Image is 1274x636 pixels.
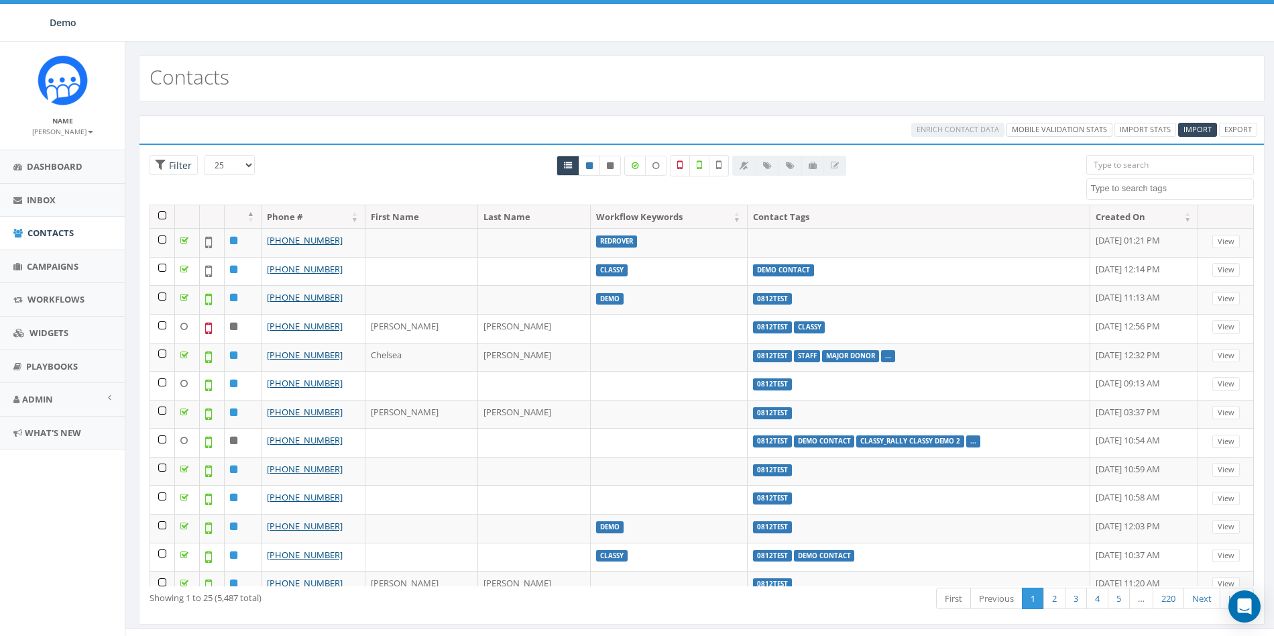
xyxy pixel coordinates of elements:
[1090,285,1198,314] td: [DATE] 11:13 AM
[1178,123,1217,137] a: Import
[38,55,88,105] img: Icon_1.png
[150,155,198,176] span: Advance Filter
[794,435,855,447] label: DEMO CONTACT
[599,156,621,176] a: Opted Out
[607,162,614,170] i: This phone number is unsubscribed and has opted-out of all texts.
[753,264,814,276] label: DEMO CONTACT
[1108,588,1130,610] a: 5
[1090,343,1198,372] td: [DATE] 12:32 PM
[365,400,478,429] td: [PERSON_NAME]
[267,577,343,589] a: [PHONE_NUMBER]
[1129,588,1153,610] a: …
[1090,182,1253,195] textarea: Search
[670,155,690,176] label: Not a Mobile
[1086,588,1108,610] a: 4
[1090,485,1198,514] td: [DATE] 10:58 AM
[1065,588,1087,610] a: 3
[1212,349,1240,363] a: View
[970,437,976,445] a: ...
[885,352,891,360] a: ...
[1022,588,1044,610] a: 1
[1114,123,1176,137] a: Import Stats
[596,235,637,248] label: REDROVER
[1212,406,1240,420] a: View
[856,435,964,447] label: classy_Rally Classy Demo 2
[596,521,624,533] label: Demo
[365,571,478,600] td: [PERSON_NAME]
[1090,543,1198,572] td: [DATE] 10:37 AM
[1090,400,1198,429] td: [DATE] 03:37 PM
[1183,588,1220,610] a: Next
[27,227,74,239] span: Contacts
[1220,588,1254,610] a: Last
[1212,463,1240,477] a: View
[753,521,792,533] label: 0812test
[1212,292,1240,306] a: View
[689,155,709,176] label: Validated
[478,205,591,229] th: Last Name
[753,321,792,333] label: 0812test
[1153,588,1184,610] a: 220
[1006,123,1112,137] a: Mobile Validation Stats
[748,205,1090,229] th: Contact Tags
[794,321,825,333] label: classy
[557,156,579,176] a: All contacts
[709,155,729,176] label: Not Validated
[1090,571,1198,600] td: [DATE] 11:20 AM
[27,160,82,172] span: Dashboard
[753,578,792,590] label: 0812test
[624,156,646,176] label: Data Enriched
[1090,428,1198,457] td: [DATE] 10:54 AM
[596,550,628,562] label: CLASSY
[936,588,971,610] a: First
[645,156,667,176] label: Data not Enriched
[25,427,81,439] span: What's New
[579,156,600,176] a: Active
[27,260,78,272] span: Campaigns
[1090,371,1198,400] td: [DATE] 09:13 AM
[267,406,343,418] a: [PHONE_NUMBER]
[1043,588,1065,610] a: 2
[27,293,84,305] span: Workflows
[1219,123,1257,137] a: Export
[1212,320,1240,334] a: View
[262,205,365,229] th: Phone #: activate to sort column ascending
[1183,124,1212,134] span: CSV files only
[1228,590,1261,623] div: Open Intercom Messenger
[1212,549,1240,563] a: View
[50,16,76,29] span: Demo
[32,125,93,137] a: [PERSON_NAME]
[596,264,628,276] label: CLASSY
[267,463,343,475] a: [PHONE_NUMBER]
[753,378,792,390] label: 0812test
[1090,205,1198,229] th: Created On: activate to sort column ascending
[970,588,1023,610] a: Previous
[478,400,591,429] td: [PERSON_NAME]
[267,491,343,503] a: [PHONE_NUMBER]
[753,492,792,505] label: 0812test
[1212,377,1240,391] a: View
[1212,520,1240,534] a: View
[1212,435,1240,449] a: View
[1212,577,1240,591] a: View
[1212,492,1240,506] a: View
[478,343,591,372] td: [PERSON_NAME]
[596,293,624,305] label: Demo
[822,350,879,362] label: Major Donor
[150,66,229,88] h2: Contacts
[794,350,821,362] label: Staff
[267,377,343,389] a: [PHONE_NUMBER]
[267,291,343,303] a: [PHONE_NUMBER]
[52,116,73,125] small: Name
[753,464,792,476] label: 0812test
[753,350,792,362] label: 0812test
[267,349,343,361] a: [PHONE_NUMBER]
[267,234,343,246] a: [PHONE_NUMBER]
[1090,514,1198,543] td: [DATE] 12:03 PM
[1212,235,1240,249] a: View
[30,327,68,339] span: Widgets
[1090,257,1198,286] td: [DATE] 12:14 PM
[26,360,78,372] span: Playbooks
[166,159,192,172] span: Filter
[365,343,478,372] td: Chelsea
